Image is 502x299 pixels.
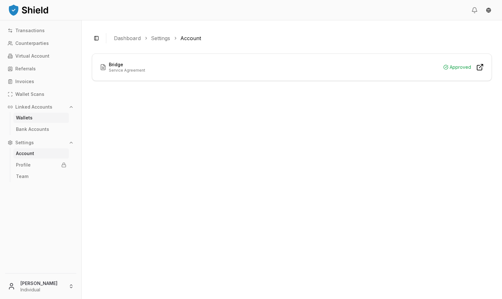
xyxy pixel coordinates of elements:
a: Account [13,148,69,159]
h3: Bridge [109,61,145,68]
button: Settings [5,138,76,148]
button: [PERSON_NAME]Individual [3,276,79,296]
div: Approved [443,63,471,71]
p: Service Agreement [109,68,145,73]
p: Virtual Account [15,54,49,58]
button: Linked Accounts [5,102,76,112]
p: Profile [16,163,31,167]
a: Account [180,34,201,42]
p: [PERSON_NAME] [20,280,64,287]
p: Referrals [15,67,36,71]
a: Virtual Account [5,51,76,61]
a: Referrals [5,64,76,74]
a: Bank Accounts [13,124,69,134]
p: Account [16,151,34,156]
p: Wallets [16,116,33,120]
a: Wallet Scans [5,89,76,99]
p: Settings [15,140,34,145]
p: Invoices [15,79,34,84]
a: Transactions [5,25,76,36]
p: Wallet Scans [15,92,44,96]
p: Bank Accounts [16,127,49,132]
p: Linked Accounts [15,105,52,109]
p: Counterparties [15,41,49,46]
a: Settings [151,34,170,42]
a: Wallets [13,113,69,123]
a: Team [13,171,69,182]
p: Team [16,174,28,179]
nav: breadcrumb [114,34,487,42]
a: Dashboard [114,34,141,42]
a: Invoices [5,76,76,87]
img: ShieldPay Logo [8,4,49,16]
p: Individual [20,287,64,293]
p: Transactions [15,28,45,33]
a: Profile [13,160,69,170]
a: Counterparties [5,38,76,48]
